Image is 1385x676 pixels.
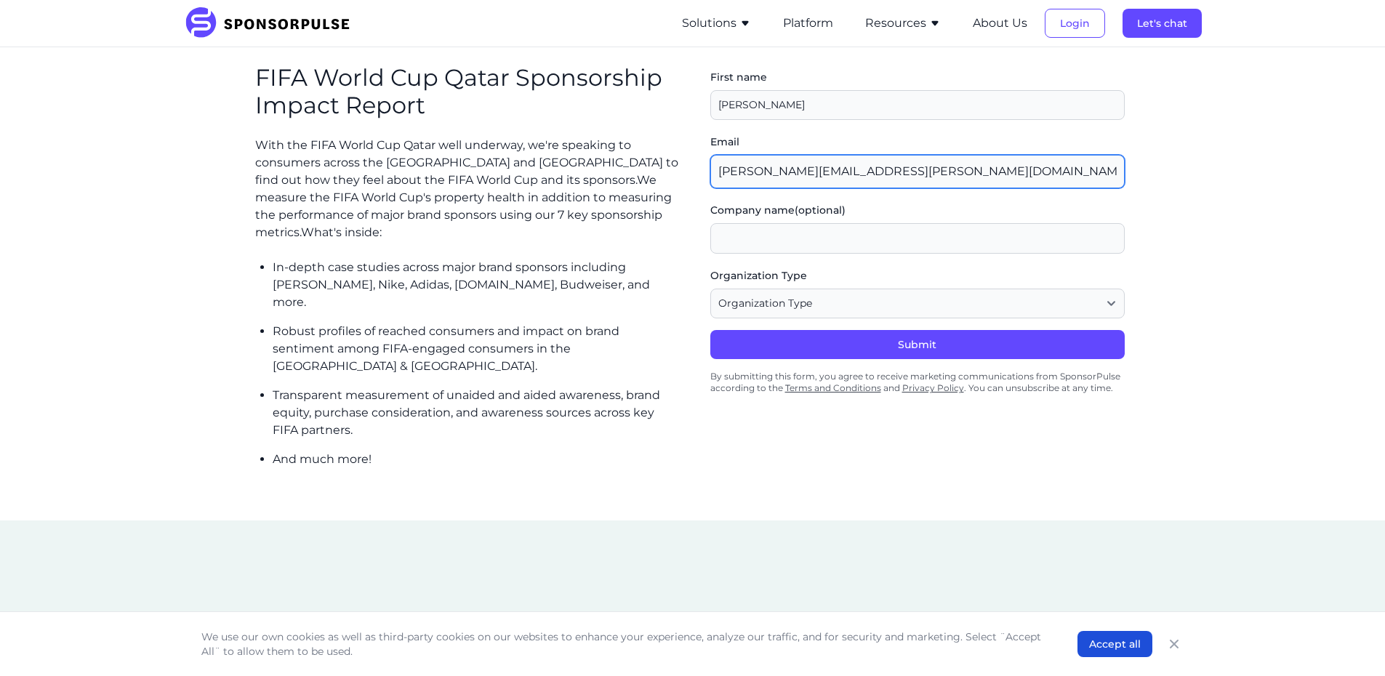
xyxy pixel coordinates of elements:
[710,203,1125,217] label: Company name (optional)
[1164,634,1184,654] button: Close
[201,629,1048,659] p: We use our own cookies as well as third-party cookies on our websites to enhance your experience,...
[1123,9,1202,38] button: Let's chat
[682,15,751,32] button: Solutions
[785,382,881,393] a: Terms and Conditions
[783,15,833,32] button: Platform
[902,382,964,393] a: Privacy Policy
[273,259,681,311] p: In-depth case studies across major brand sponsors including [PERSON_NAME], Nike, Adidas, [DOMAIN_...
[710,268,1125,283] label: Organization Type
[1077,631,1152,657] button: Accept all
[273,387,681,439] p: Transparent measurement of unaided and aided awareness, brand equity, purchase consideration, and...
[1045,9,1105,38] button: Login
[255,64,681,120] h2: FIFA World Cup Qatar Sponsorship Impact Report
[273,451,681,468] p: And much more!
[273,323,681,375] p: Robust profiles of reached consumers and impact on brand sentiment among FIFA-engaged consumers i...
[255,137,681,241] p: With the FIFA World Cup Qatar well underway, we're speaking to consumers across the [GEOGRAPHIC_D...
[710,365,1125,400] div: By submitting this form, you agree to receive marketing communications from SponsorPulse accordin...
[710,134,1125,149] label: Email
[710,70,1125,84] label: First name
[1123,17,1202,30] a: Let's chat
[184,7,361,39] img: SponsorPulse
[865,15,941,32] button: Resources
[783,17,833,30] a: Platform
[710,330,1125,359] button: Submit
[1045,17,1105,30] a: Login
[973,15,1027,32] button: About Us
[973,17,1027,30] a: About Us
[1312,606,1385,676] iframe: Chat Widget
